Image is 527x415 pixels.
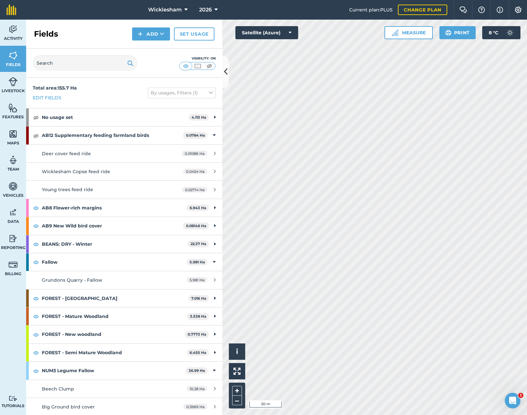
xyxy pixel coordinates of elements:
strong: 3.538 Ha [190,314,206,319]
strong: BEANS: DRY - Winter [42,235,188,253]
h2: Fields [34,29,58,39]
span: 1 [518,393,523,398]
div: FOREST - [GEOGRAPHIC_DATA]7.016 Ha [26,290,222,307]
span: 0.02714 Ha [182,187,207,192]
div: FOREST - New woodland0.7773 Ha [26,325,222,343]
strong: 5.981 Ha [190,260,205,264]
img: fieldmargin Logo [7,5,16,15]
img: svg+xml;base64,PHN2ZyB4bWxucz0iaHR0cDovL3d3dy53My5vcmcvMjAwMC9zdmciIHdpZHRoPSIxOCIgaGVpZ2h0PSIyNC... [33,294,39,302]
img: svg+xml;base64,PD94bWwgdmVyc2lvbj0iMS4wIiBlbmNvZGluZz0idXRmLTgiPz4KPCEtLSBHZW5lcmF0b3I6IEFkb2JlIE... [8,25,18,34]
button: + [232,386,242,396]
button: Add [132,27,170,41]
span: Grundons Quarry - Fallow [42,277,102,283]
img: svg+xml;base64,PHN2ZyB4bWxucz0iaHR0cDovL3d3dy53My5vcmcvMjAwMC9zdmciIHdpZHRoPSI1NiIgaGVpZ2h0PSI2MC... [8,129,18,139]
div: No usage set4.113 Ha [26,108,222,126]
img: A question mark icon [478,7,485,13]
iframe: Intercom live chat [505,393,520,408]
div: Visibility: On [179,56,216,61]
span: i [236,347,238,356]
strong: 0.7773 Ha [188,332,206,337]
strong: AB8 Flower-rich margins [42,199,187,217]
img: svg+xml;base64,PD94bWwgdmVyc2lvbj0iMS4wIiBlbmNvZGluZz0idXRmLTgiPz4KPCEtLSBHZW5lcmF0b3I6IEFkb2JlIE... [503,26,517,39]
img: svg+xml;base64,PHN2ZyB4bWxucz0iaHR0cDovL3d3dy53My5vcmcvMjAwMC9zdmciIHdpZHRoPSIxOCIgaGVpZ2h0PSIyNC... [33,113,39,121]
button: Measure [384,26,433,39]
img: svg+xml;base64,PHN2ZyB4bWxucz0iaHR0cDovL3d3dy53My5vcmcvMjAwMC9zdmciIHdpZHRoPSIxOCIgaGVpZ2h0PSIyNC... [33,258,39,266]
strong: AB12 Supplementary feeding farmland birds [42,126,183,144]
span: 10.28 Ha [187,386,207,391]
img: svg+xml;base64,PHN2ZyB4bWxucz0iaHR0cDovL3d3dy53My5vcmcvMjAwMC9zdmciIHdpZHRoPSIxOCIgaGVpZ2h0PSIyNC... [33,367,39,375]
img: A cog icon [514,7,522,13]
span: Wicklesham Copse feed ride [42,169,110,174]
a: Deer cover feed ride0.01086 Ha [26,145,222,162]
div: AB9 New Wild bird cover0.08146 Ha [26,217,222,235]
div: BEANS: DRY - Winter22.37 Ha [26,235,222,253]
span: Deer cover feed ride [42,151,91,157]
button: Satellite (Azure) [235,26,298,39]
img: svg+xml;base64,PHN2ZyB4bWxucz0iaHR0cDovL3d3dy53My5vcmcvMjAwMC9zdmciIHdpZHRoPSIxOCIgaGVpZ2h0PSIyNC... [33,240,39,248]
span: 0.0404 Ha [183,169,207,174]
img: svg+xml;base64,PHN2ZyB4bWxucz0iaHR0cDovL3d3dy53My5vcmcvMjAwMC9zdmciIHdpZHRoPSIxOCIgaGVpZ2h0PSIyNC... [33,312,39,320]
span: 2026 [199,6,212,14]
span: 0.01086 Ha [182,151,207,156]
span: Big Ground bird cover [42,404,95,410]
strong: 0.0784 Ha [186,133,205,138]
img: svg+xml;base64,PHN2ZyB4bWxucz0iaHR0cDovL3d3dy53My5vcmcvMjAwMC9zdmciIHdpZHRoPSI1NiIgaGVpZ2h0PSI2MC... [8,51,18,60]
strong: Fallow [42,253,187,271]
img: svg+xml;base64,PHN2ZyB4bWxucz0iaHR0cDovL3d3dy53My5vcmcvMjAwMC9zdmciIHdpZHRoPSI1NiIgaGVpZ2h0PSI2MC... [8,103,18,113]
a: Change plan [398,5,447,15]
button: – [232,396,242,405]
strong: FOREST - Mature Woodland [42,307,187,325]
strong: 36.99 Ha [189,368,205,373]
strong: AB9 New Wild bird cover [42,217,183,235]
strong: 22.37 Ha [191,241,206,246]
strong: FOREST - New woodland [42,325,185,343]
strong: 0.08146 Ha [186,224,206,228]
button: 8 °C [482,26,520,39]
input: Search [33,55,137,71]
div: FOREST - Mature Woodland3.538 Ha [26,307,222,325]
img: svg+xml;base64,PD94bWwgdmVyc2lvbj0iMS4wIiBlbmNvZGluZz0idXRmLTgiPz4KPCEtLSBHZW5lcmF0b3I6IEFkb2JlIE... [8,260,18,270]
a: Young trees feed ride0.02714 Ha [26,181,222,198]
button: Print [439,26,476,39]
span: 5.981 Ha [187,277,207,283]
button: i [229,343,245,360]
div: NUM3 Legume Fallow36.99 Ha [26,362,222,379]
img: svg+xml;base64,PD94bWwgdmVyc2lvbj0iMS4wIiBlbmNvZGluZz0idXRmLTgiPz4KPCEtLSBHZW5lcmF0b3I6IEFkb2JlIE... [8,181,18,191]
strong: 6.455 Ha [190,350,206,355]
img: svg+xml;base64,PHN2ZyB4bWxucz0iaHR0cDovL3d3dy53My5vcmcvMjAwMC9zdmciIHdpZHRoPSIxOSIgaGVpZ2h0PSIyNC... [445,29,451,37]
span: Wicklesham [148,6,182,14]
div: AB8 Flower-rich margins6.943 Ha [26,199,222,217]
img: svg+xml;base64,PHN2ZyB4bWxucz0iaHR0cDovL3d3dy53My5vcmcvMjAwMC9zdmciIHdpZHRoPSIxOCIgaGVpZ2h0PSIyNC... [33,204,39,212]
img: svg+xml;base64,PD94bWwgdmVyc2lvbj0iMS4wIiBlbmNvZGluZz0idXRmLTgiPz4KPCEtLSBHZW5lcmF0b3I6IEFkb2JlIE... [8,155,18,165]
strong: 7.016 Ha [191,296,206,301]
span: Beech Clump [42,386,74,392]
strong: FOREST - Semi Mature Woodland [42,344,187,361]
strong: Total area : 155.7 Ha [33,85,77,91]
img: Four arrows, one pointing top left, one top right, one bottom right and the last bottom left [233,368,241,375]
button: By usages, Filters (1) [148,88,216,98]
img: svg+xml;base64,PD94bWwgdmVyc2lvbj0iMS4wIiBlbmNvZGluZz0idXRmLTgiPz4KPCEtLSBHZW5lcmF0b3I6IEFkb2JlIE... [8,395,18,402]
img: svg+xml;base64,PHN2ZyB4bWxucz0iaHR0cDovL3d3dy53My5vcmcvMjAwMC9zdmciIHdpZHRoPSI1MCIgaGVpZ2h0PSI0MC... [205,63,213,69]
img: svg+xml;base64,PHN2ZyB4bWxucz0iaHR0cDovL3d3dy53My5vcmcvMjAwMC9zdmciIHdpZHRoPSIxOCIgaGVpZ2h0PSIyNC... [33,222,39,230]
img: svg+xml;base64,PD94bWwgdmVyc2lvbj0iMS4wIiBlbmNvZGluZz0idXRmLTgiPz4KPCEtLSBHZW5lcmF0b3I6IEFkb2JlIE... [8,207,18,217]
img: svg+xml;base64,PHN2ZyB4bWxucz0iaHR0cDovL3d3dy53My5vcmcvMjAwMC9zdmciIHdpZHRoPSIxOSIgaGVpZ2h0PSIyNC... [127,59,133,67]
img: svg+xml;base64,PHN2ZyB4bWxucz0iaHR0cDovL3d3dy53My5vcmcvMjAwMC9zdmciIHdpZHRoPSIxOCIgaGVpZ2h0PSIyNC... [33,331,39,339]
strong: 4.113 Ha [192,115,206,120]
img: svg+xml;base64,PD94bWwgdmVyc2lvbj0iMS4wIiBlbmNvZGluZz0idXRmLTgiPz4KPCEtLSBHZW5lcmF0b3I6IEFkb2JlIE... [8,234,18,243]
img: svg+xml;base64,PHN2ZyB4bWxucz0iaHR0cDovL3d3dy53My5vcmcvMjAwMC9zdmciIHdpZHRoPSI1MCIgaGVpZ2h0PSI0MC... [194,63,202,69]
div: FOREST - Semi Mature Woodland6.455 Ha [26,344,222,361]
img: svg+xml;base64,PHN2ZyB4bWxucz0iaHR0cDovL3d3dy53My5vcmcvMjAwMC9zdmciIHdpZHRoPSIxNyIgaGVpZ2h0PSIxNy... [497,6,503,14]
a: Edit fields [33,94,61,101]
span: Current plan : PLUS [349,6,393,13]
strong: No usage set [42,108,189,126]
a: Wicklesham Copse feed ride0.0404 Ha [26,163,222,180]
span: 0.3969 Ha [183,404,207,409]
strong: NUM3 Legume Fallow [42,362,186,379]
a: Beech Clump10.28 Ha [26,380,222,398]
a: Set usage [174,27,214,41]
img: Ruler icon [392,29,398,36]
img: svg+xml;base64,PD94bWwgdmVyc2lvbj0iMS4wIiBlbmNvZGluZz0idXRmLTgiPz4KPCEtLSBHZW5lcmF0b3I6IEFkb2JlIE... [8,77,18,87]
a: Grundons Quarry - Fallow5.981 Ha [26,271,222,289]
span: 8 ° C [489,26,498,39]
img: Two speech bubbles overlapping with the left bubble in the forefront [459,7,467,13]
